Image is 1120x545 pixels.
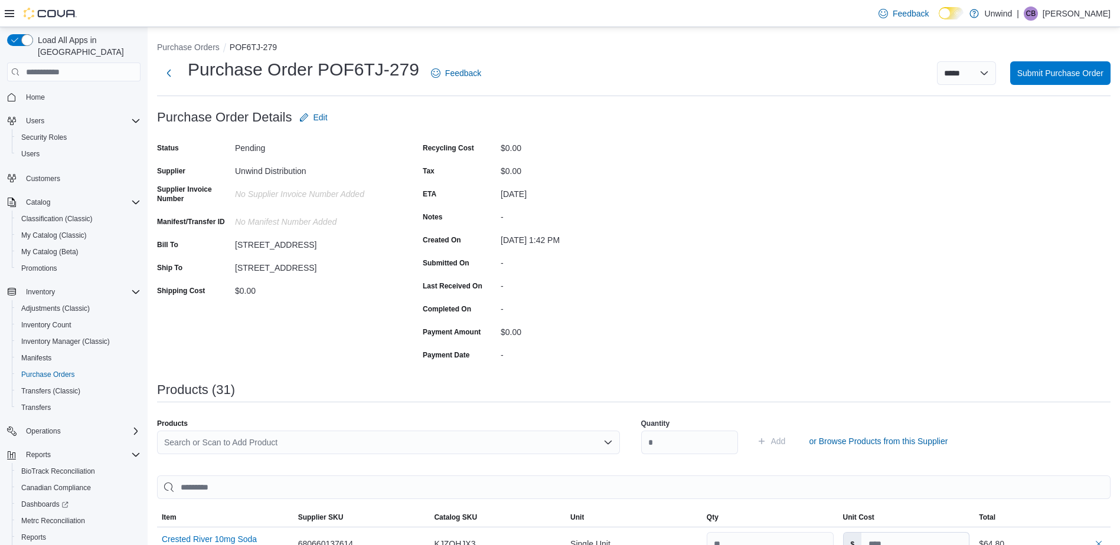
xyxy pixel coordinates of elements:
[566,508,702,527] button: Unit
[2,169,145,186] button: Customers
[314,111,328,123] span: Edit
[707,513,719,522] span: Qty
[157,185,230,203] label: Supplier Invoice Number
[235,258,393,272] div: [STREET_ADDRESS]
[17,301,94,316] a: Adjustments (Classic)
[235,162,393,176] div: Unwind Distribution
[235,281,393,296] div: $0.00
[423,189,436,199] label: ETA
[298,513,344,522] span: Supplier SKU
[21,467,95,476] span: BioTrack Reconciliation
[26,174,60,183] span: Customers
[157,383,235,397] h3: Products (31)
[12,317,145,333] button: Inventory Count
[985,6,1013,21] p: Unwind
[501,208,659,222] div: -
[17,130,141,145] span: Security Roles
[1043,6,1111,21] p: [PERSON_NAME]
[21,337,110,346] span: Inventory Manager (Classic)
[2,423,145,439] button: Operations
[2,88,145,106] button: Home
[1024,6,1038,21] div: Curtis Blaske
[17,212,141,226] span: Classification (Classic)
[26,426,61,436] span: Operations
[21,231,87,240] span: My Catalog (Classic)
[21,353,51,363] span: Manifests
[188,58,419,81] h1: Purchase Order POF6TJ-279
[423,166,435,176] label: Tax
[17,514,141,528] span: Metrc Reconciliation
[809,435,948,447] span: or Browse Products from this Supplier
[12,300,145,317] button: Adjustments (Classic)
[21,500,68,509] span: Dashboards
[12,260,145,277] button: Promotions
[423,258,469,268] label: Submitted On
[17,464,141,478] span: BioTrack Reconciliation
[979,513,995,522] span: Total
[426,61,486,85] a: Feedback
[2,284,145,300] button: Inventory
[12,463,145,480] button: BioTrack Reconciliation
[12,146,145,162] button: Users
[17,130,71,145] a: Security Roles
[12,399,145,416] button: Transfers
[230,42,277,52] button: POF6TJ-279
[838,508,975,527] button: Unit Cost
[12,244,145,260] button: My Catalog (Beta)
[21,170,141,185] span: Customers
[157,42,220,52] button: Purchase Orders
[17,400,141,415] span: Transfers
[21,149,40,159] span: Users
[21,285,141,299] span: Inventory
[26,198,50,207] span: Catalog
[21,195,141,209] span: Catalog
[21,114,49,128] button: Users
[21,214,93,224] span: Classification (Classic)
[17,245,141,259] span: My Catalog (Beta)
[17,351,56,365] a: Manifests
[804,429,952,453] button: or Browse Products from this Supplier
[157,41,1111,55] nav: An example of EuiBreadcrumbs
[157,61,181,85] button: Next
[26,287,55,297] span: Inventory
[21,264,57,273] span: Promotions
[17,464,100,478] a: BioTrack Reconciliation
[21,285,60,299] button: Inventory
[157,240,178,249] label: Bill To
[24,8,77,19] img: Cova
[17,261,62,275] a: Promotions
[26,116,44,126] span: Users
[641,419,670,428] label: Quantity
[235,185,393,199] div: No Supplier Invoice Number added
[1026,6,1036,21] span: CB
[21,448,55,462] button: Reports
[423,327,481,337] label: Payment Amount
[501,346,659,360] div: -
[157,217,225,226] label: Manifest/Transfer ID
[434,513,477,522] span: Catalog SKU
[17,212,97,226] a: Classification (Classic)
[21,90,50,104] a: Home
[752,429,791,453] button: Add
[17,481,141,495] span: Canadian Compliance
[26,93,45,102] span: Home
[501,277,659,291] div: -
[21,133,67,142] span: Security Roles
[874,2,933,25] a: Feedback
[17,318,141,332] span: Inventory Count
[17,384,141,398] span: Transfers (Classic)
[17,334,141,349] span: Inventory Manager (Classic)
[12,350,145,366] button: Manifests
[423,350,469,360] label: Payment Date
[17,400,55,415] a: Transfers
[21,195,55,209] button: Catalog
[21,424,141,438] span: Operations
[501,323,659,337] div: $0.00
[21,247,79,257] span: My Catalog (Beta)
[570,513,584,522] span: Unit
[21,172,65,186] a: Customers
[445,67,481,79] span: Feedback
[501,254,659,268] div: -
[17,497,141,511] span: Dashboards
